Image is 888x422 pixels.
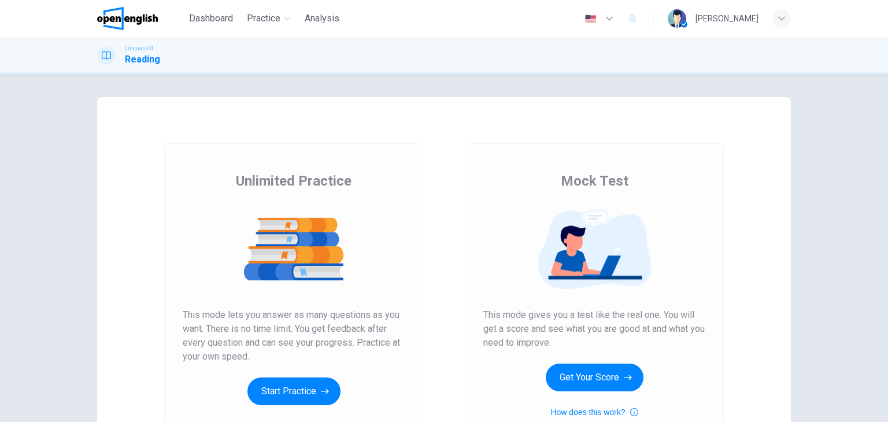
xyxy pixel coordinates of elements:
[305,12,339,25] span: Analysis
[247,377,341,405] button: Start Practice
[561,172,628,190] span: Mock Test
[695,12,758,25] div: [PERSON_NAME]
[668,9,686,28] img: Profile picture
[97,7,158,30] img: OpenEnglish logo
[189,12,233,25] span: Dashboard
[483,308,705,350] span: This mode gives you a test like the real one. You will get a score and see what you are good at a...
[125,45,153,53] span: Linguaskill
[300,8,344,29] button: Analysis
[184,8,238,29] button: Dashboard
[242,8,295,29] button: Practice
[546,364,643,391] button: Get Your Score
[236,172,351,190] span: Unlimited Practice
[550,405,638,419] button: How does this work?
[125,53,160,66] h1: Reading
[247,12,280,25] span: Practice
[583,14,598,23] img: en
[183,308,405,364] span: This mode lets you answer as many questions as you want. There is no time limit. You get feedback...
[97,7,184,30] a: OpenEnglish logo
